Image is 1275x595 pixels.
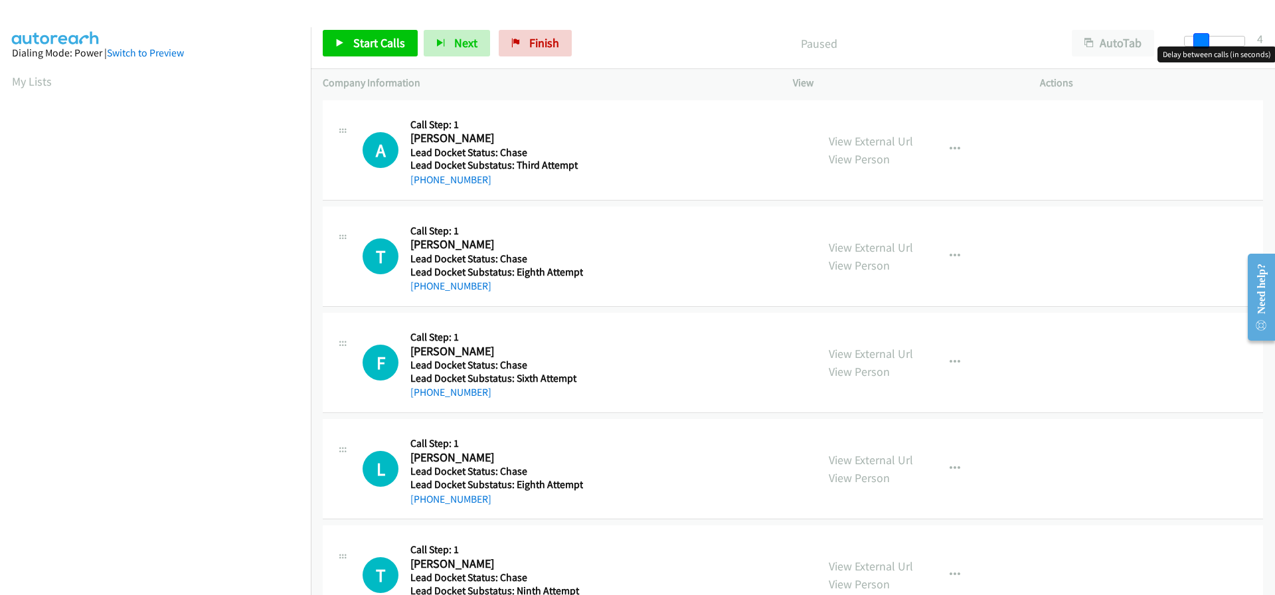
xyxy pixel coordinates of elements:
h1: T [363,238,398,274]
a: [PHONE_NUMBER] [410,280,491,292]
h1: F [363,345,398,381]
button: Next [424,30,490,56]
h5: Lead Docket Status: Chase [410,465,583,478]
h5: Call Step: 1 [410,437,583,450]
a: View Person [829,364,890,379]
div: 4 [1257,30,1263,48]
div: Dialing Mode: Power | [12,45,299,61]
button: AutoTab [1072,30,1154,56]
h5: Call Step: 1 [410,543,580,556]
p: Actions [1040,75,1263,91]
a: View External Url [829,558,913,574]
h2: [PERSON_NAME] [410,344,580,359]
h5: Lead Docket Substatus: Eighth Attempt [410,478,583,491]
a: [PHONE_NUMBER] [410,493,491,505]
a: View External Url [829,240,913,255]
a: View Person [829,470,890,485]
div: The call is yet to be attempted [363,132,398,168]
p: View [793,75,1016,91]
h2: [PERSON_NAME] [410,131,580,146]
h5: Lead Docket Substatus: Third Attempt [410,159,580,172]
div: The call is yet to be attempted [363,557,398,593]
span: Next [454,35,477,50]
h5: Call Step: 1 [410,224,583,238]
a: [PHONE_NUMBER] [410,173,491,186]
h1: T [363,557,398,593]
h2: [PERSON_NAME] [410,450,580,466]
h5: Lead Docket Status: Chase [410,252,583,266]
h5: Call Step: 1 [410,331,580,344]
span: Finish [529,35,559,50]
a: View External Url [829,133,913,149]
a: Finish [499,30,572,56]
h5: Lead Docket Status: Chase [410,571,580,584]
a: Switch to Preview [107,46,184,59]
iframe: Resource Center [1236,244,1275,350]
h5: Lead Docket Substatus: Sixth Attempt [410,372,580,385]
h5: Call Step: 1 [410,118,580,131]
a: View External Url [829,346,913,361]
a: [PHONE_NUMBER] [410,386,491,398]
a: View Person [829,151,890,167]
div: The call is yet to be attempted [363,345,398,381]
h1: L [363,451,398,487]
div: The call is yet to be attempted [363,451,398,487]
h5: Lead Docket Substatus: Eighth Attempt [410,266,583,279]
h2: [PERSON_NAME] [410,237,580,252]
a: View External Url [829,452,913,467]
a: My Lists [12,74,52,89]
h5: Lead Docket Status: Chase [410,146,580,159]
h2: [PERSON_NAME] [410,556,580,572]
p: Company Information [323,75,769,91]
a: View Person [829,576,890,592]
span: Start Calls [353,35,405,50]
div: The call is yet to be attempted [363,238,398,274]
h5: Lead Docket Status: Chase [410,359,580,372]
a: Start Calls [323,30,418,56]
p: Paused [590,35,1048,52]
h1: A [363,132,398,168]
a: View Person [829,258,890,273]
